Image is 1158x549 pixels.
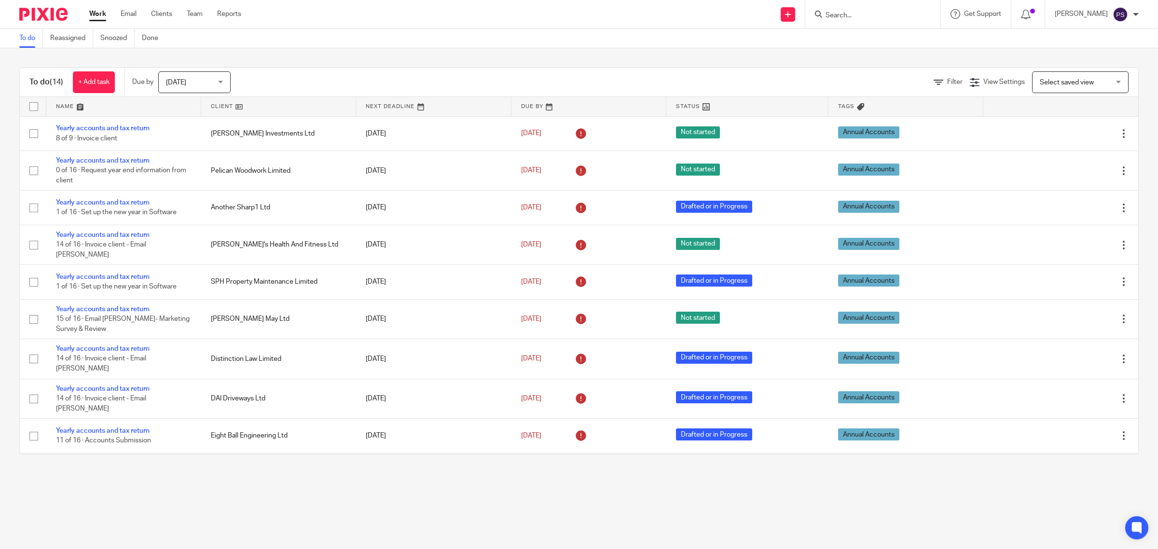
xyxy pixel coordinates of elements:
[56,157,150,164] a: Yearly accounts and tax return
[56,427,150,434] a: Yearly accounts and tax return
[100,29,135,48] a: Snoozed
[201,265,356,299] td: SPH Property Maintenance Limited
[676,201,752,213] span: Drafted or in Progress
[201,419,356,453] td: Eight Ball Engineering Ltd
[142,29,165,48] a: Done
[676,428,752,440] span: Drafted or in Progress
[121,9,137,19] a: Email
[838,312,899,324] span: Annual Accounts
[56,356,146,372] span: 14 of 16 · Invoice client - Email [PERSON_NAME]
[356,339,511,379] td: [DATE]
[56,199,150,206] a: Yearly accounts and tax return
[1055,9,1108,19] p: [PERSON_NAME]
[356,191,511,225] td: [DATE]
[73,71,115,93] a: + Add task
[166,79,186,86] span: [DATE]
[521,241,541,248] span: [DATE]
[676,238,720,250] span: Not started
[201,225,356,264] td: [PERSON_NAME]'s Health And Fitness Ltd
[838,238,899,250] span: Annual Accounts
[56,167,186,184] span: 0 of 16 · Request year end information from client
[676,164,720,176] span: Not started
[825,12,911,20] input: Search
[89,9,106,19] a: Work
[521,204,541,211] span: [DATE]
[838,274,899,287] span: Annual Accounts
[838,352,899,364] span: Annual Accounts
[187,9,203,19] a: Team
[838,164,899,176] span: Annual Accounts
[356,225,511,264] td: [DATE]
[521,130,541,137] span: [DATE]
[356,379,511,418] td: [DATE]
[676,352,752,364] span: Drafted or in Progress
[56,437,151,444] span: 11 of 16 · Accounts Submission
[356,265,511,299] td: [DATE]
[151,9,172,19] a: Clients
[217,9,241,19] a: Reports
[56,345,150,352] a: Yearly accounts and tax return
[201,116,356,151] td: [PERSON_NAME] Investments Ltd
[983,79,1025,85] span: View Settings
[19,8,68,21] img: Pixie
[19,29,43,48] a: To do
[356,453,511,493] td: [DATE]
[838,104,855,109] span: Tags
[56,284,177,290] span: 1 of 16 · Set up the new year in Software
[201,299,356,339] td: [PERSON_NAME] May Ltd
[56,385,150,392] a: Yearly accounts and tax return
[50,78,63,86] span: (14)
[56,125,150,132] a: Yearly accounts and tax return
[356,151,511,190] td: [DATE]
[201,453,356,493] td: Magic Wholesale Ltd
[356,299,511,339] td: [DATE]
[521,432,541,439] span: [DATE]
[56,135,117,142] span: 8 of 9 · Invoice client
[521,395,541,402] span: [DATE]
[56,395,146,412] span: 14 of 16 · Invoice client - Email [PERSON_NAME]
[50,29,93,48] a: Reassigned
[356,116,511,151] td: [DATE]
[1113,7,1128,22] img: svg%3E
[676,274,752,287] span: Drafted or in Progress
[356,419,511,453] td: [DATE]
[201,339,356,379] td: Distinction Law Limited
[947,79,963,85] span: Filter
[132,77,153,87] p: Due by
[29,77,63,87] h1: To do
[56,232,150,238] a: Yearly accounts and tax return
[521,356,541,362] span: [DATE]
[56,241,146,258] span: 14 of 16 · Invoice client - Email [PERSON_NAME]
[1040,79,1094,86] span: Select saved view
[201,191,356,225] td: Another Sharp1 Ltd
[838,391,899,403] span: Annual Accounts
[56,306,150,313] a: Yearly accounts and tax return
[964,11,1001,17] span: Get Support
[676,312,720,324] span: Not started
[56,316,190,332] span: 15 of 16 · Email [PERSON_NAME]- Marketing Survey & Review
[201,379,356,418] td: DAI Driveways Ltd
[676,391,752,403] span: Drafted or in Progress
[838,428,899,440] span: Annual Accounts
[838,126,899,138] span: Annual Accounts
[838,201,899,213] span: Annual Accounts
[521,167,541,174] span: [DATE]
[56,209,177,216] span: 1 of 16 · Set up the new year in Software
[521,278,541,285] span: [DATE]
[201,151,356,190] td: Pelican Woodwork Limited
[676,126,720,138] span: Not started
[56,274,150,280] a: Yearly accounts and tax return
[521,316,541,322] span: [DATE]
